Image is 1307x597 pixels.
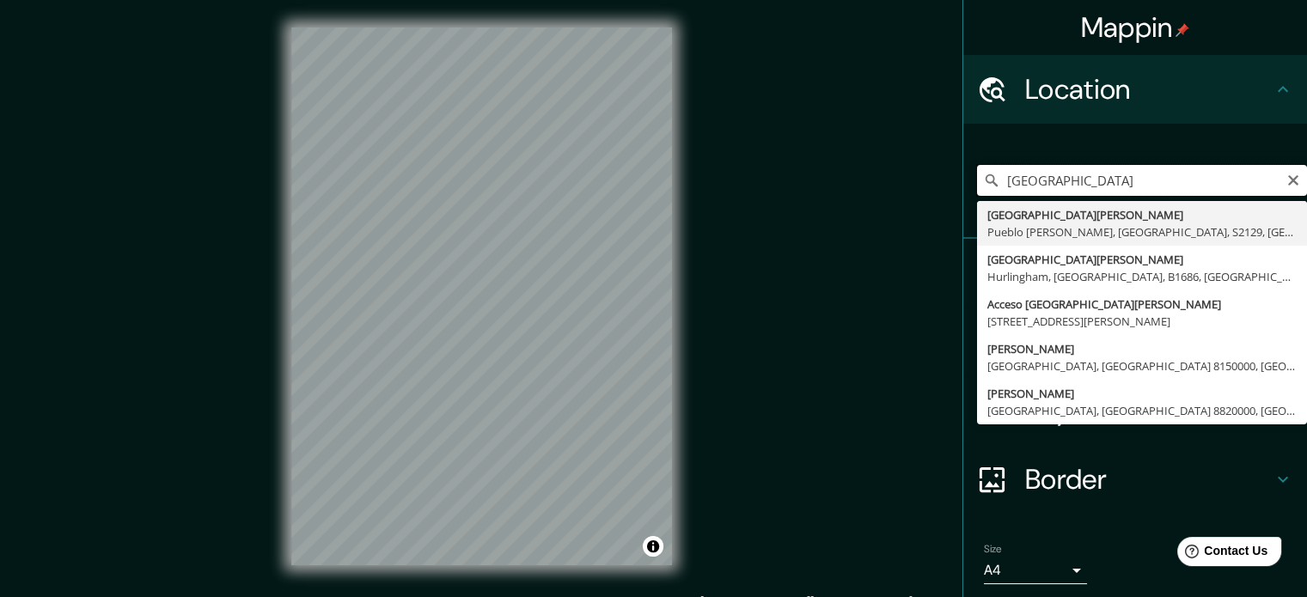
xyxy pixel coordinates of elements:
[291,27,672,565] canvas: Map
[963,239,1307,308] div: Pins
[963,55,1307,124] div: Location
[1081,10,1190,45] h4: Mappin
[1025,462,1273,496] h4: Border
[643,536,663,557] button: Toggle attribution
[1025,393,1273,428] h4: Layout
[984,557,1087,584] div: A4
[987,206,1297,223] div: [GEOGRAPHIC_DATA][PERSON_NAME]
[987,251,1297,268] div: [GEOGRAPHIC_DATA][PERSON_NAME]
[987,385,1297,402] div: [PERSON_NAME]
[987,268,1297,285] div: Hurlingham, [GEOGRAPHIC_DATA], B1686, [GEOGRAPHIC_DATA]
[987,402,1297,419] div: [GEOGRAPHIC_DATA], [GEOGRAPHIC_DATA] 8820000, [GEOGRAPHIC_DATA]
[987,357,1297,375] div: [GEOGRAPHIC_DATA], [GEOGRAPHIC_DATA] 8150000, [GEOGRAPHIC_DATA]
[987,295,1297,313] div: Acceso [GEOGRAPHIC_DATA][PERSON_NAME]
[1154,530,1288,578] iframe: Help widget launcher
[987,223,1297,241] div: Pueblo [PERSON_NAME], [GEOGRAPHIC_DATA], S2129, [GEOGRAPHIC_DATA]
[984,542,1002,557] label: Size
[963,445,1307,514] div: Border
[987,340,1297,357] div: [PERSON_NAME]
[1025,72,1273,107] h4: Location
[987,313,1297,330] div: [STREET_ADDRESS][PERSON_NAME]
[963,308,1307,376] div: Style
[963,376,1307,445] div: Layout
[977,165,1307,196] input: Pick your city or area
[1176,23,1189,37] img: pin-icon.png
[1286,171,1300,187] button: Clear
